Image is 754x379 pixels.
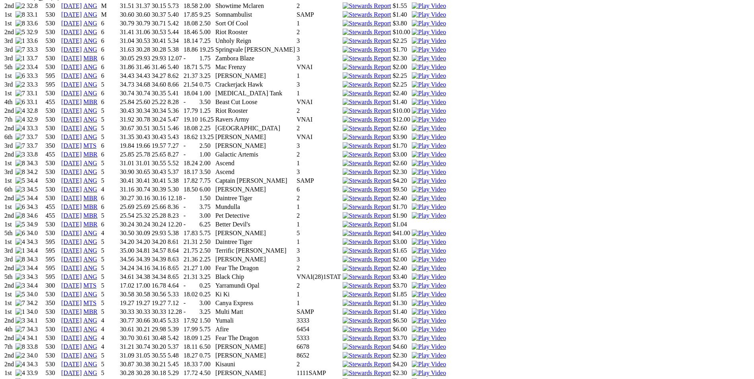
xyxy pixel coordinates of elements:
a: View replay [412,291,446,298]
a: [DATE] [61,55,82,62]
a: [DATE] [61,168,82,175]
img: Play Video [412,203,446,211]
img: Stewards Report [343,343,391,350]
img: Play Video [412,265,446,272]
a: ANG [83,369,97,376]
a: MBR [83,221,98,228]
td: 30.79 [136,19,151,27]
a: [DATE] [61,142,82,149]
img: 5 [16,29,25,36]
img: 4 [16,116,25,123]
td: $1.55 [392,2,411,10]
a: ANG [83,133,97,140]
a: ANG [83,343,97,350]
a: ANG [83,247,97,254]
a: View replay [412,177,446,184]
img: Stewards Report [343,168,391,176]
img: 1 [16,55,25,62]
img: Stewards Report [343,99,391,106]
img: Stewards Report [343,72,391,79]
td: 31.51 [120,2,135,10]
img: 3 [16,282,25,289]
img: Play Video [412,20,446,27]
img: Stewards Report [343,116,391,123]
a: [DATE] [61,256,82,263]
td: SAMP [296,11,341,19]
a: [DATE] [61,195,82,201]
img: Play Video [412,99,446,106]
img: Play Video [412,308,446,315]
img: 2 [16,64,25,71]
img: Play Video [412,352,446,359]
img: 7 [16,300,25,307]
a: [DATE] [61,186,82,193]
img: 7 [16,46,25,53]
td: 2.00 [199,2,214,10]
a: View replay [412,125,446,131]
a: [DATE] [61,291,82,298]
a: ANG [83,37,97,44]
a: View replay [412,361,446,367]
td: 530 [45,28,60,36]
img: 2 [16,81,25,88]
a: MTS [83,142,97,149]
img: Stewards Report [343,352,391,359]
img: Play Video [412,116,446,123]
td: 1st [4,19,14,27]
img: 7 [16,90,25,97]
a: View replay [412,238,446,245]
img: 6 [16,230,25,237]
a: [DATE] [61,317,82,324]
td: 30.37 [151,11,167,19]
img: Stewards Report [343,64,391,71]
td: 33.1 [26,11,45,19]
a: ANG [83,273,97,280]
td: 530 [45,19,60,27]
img: Play Video [412,195,446,202]
a: ANG [83,125,97,131]
a: [DATE] [61,247,82,254]
img: Stewards Report [343,221,391,228]
a: View replay [412,247,446,254]
td: 30.60 [120,11,135,19]
a: [DATE] [61,72,82,79]
a: ANG [83,72,97,79]
img: 5 [16,177,25,184]
img: Play Video [412,177,446,184]
td: 32.8 [26,2,45,10]
a: View replay [412,300,446,306]
img: 7 [16,142,25,149]
img: 3 [16,186,25,193]
a: ANG [83,11,97,18]
img: Play Video [412,247,446,254]
img: 2 [16,2,25,10]
a: View replay [412,369,446,376]
img: Stewards Report [343,55,391,62]
img: Stewards Report [343,247,391,254]
img: Play Video [412,133,446,141]
a: View replay [412,335,446,341]
td: $1.40 [392,11,411,19]
a: [DATE] [61,99,82,105]
td: 18.08 [183,19,198,27]
img: Stewards Report [343,203,391,211]
a: [DATE] [61,203,82,210]
img: Play Video [412,291,446,298]
a: ANG [83,186,97,193]
img: Play Video [412,168,446,176]
img: 1 [16,37,25,44]
img: Play Video [412,343,446,350]
img: Stewards Report [343,291,391,298]
a: MTS [83,300,97,306]
img: 3 [16,273,25,280]
a: ANG [83,168,97,175]
img: 8 [16,256,25,263]
a: ANG [83,291,97,298]
td: Showtime Mclaren [215,2,295,10]
a: View replay [412,2,446,9]
a: ANG [83,335,97,341]
a: ANG [83,317,97,324]
img: Stewards Report [343,265,391,272]
img: Stewards Report [343,20,391,27]
a: ANG [83,81,97,88]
